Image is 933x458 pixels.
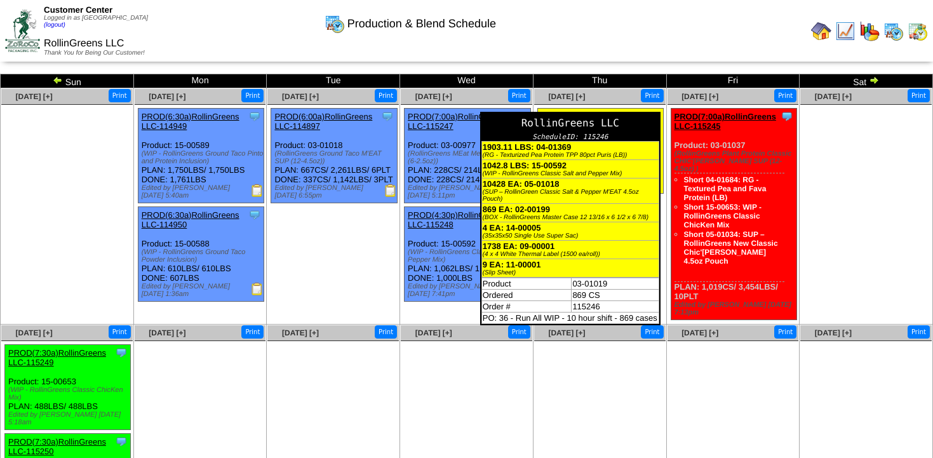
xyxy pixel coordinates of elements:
img: calendarinout.gif [908,21,928,41]
button: Print [375,325,397,339]
button: Print [109,325,131,339]
td: Fri [666,74,800,88]
div: Product: 03-00977 PLAN: 228CS / 214LBS / 1PLT DONE: 228CS / 214LBS / 1PLT [405,109,530,203]
div: Edited by [PERSON_NAME] [DATE] 6:55pm [274,184,396,199]
img: calendarprod.gif [883,21,904,41]
span: [DATE] [+] [16,92,53,101]
a: [DATE] [+] [16,328,53,337]
div: (SUP – RollinGreen Classic Salt & Pepper M'EAT 4.5oz Pouch) [483,189,658,203]
div: Product: 15-00653 PLAN: 488LBS / 488LBS [5,345,131,430]
img: arrowleft.gif [53,75,63,85]
div: Product: 15-00592 PLAN: 1,062LBS / 1,062LBS DONE: 1,000LBS [405,207,530,302]
a: PROD(4:30p)RollinGreens LLC-115248 [408,210,506,229]
button: Print [508,325,530,339]
span: [DATE] [+] [282,92,319,101]
button: Print [241,89,264,102]
a: RollinGreens LLC ScheduleID: 115246 1903.11 LBS: 04-01369 (RG - Texturized Pea Protein TPP 80pct ... [648,115,661,125]
a: PROD(7:30a)RollinGreens LLC-115250 [8,437,106,456]
td: 03-01019 [572,278,659,289]
span: [DATE] [+] [548,328,585,337]
img: Tooltip [648,110,661,123]
button: Print [774,325,796,339]
div: Edited by [PERSON_NAME] [DATE] 5:18am [8,411,130,426]
div: Edited by [PERSON_NAME] [DATE] 7:13pm [675,301,796,316]
img: Tooltip [115,435,128,448]
div: (RollinGreens Ground Taco M'EAT SUP (12-4.5oz)) [274,150,396,165]
button: Print [375,89,397,102]
a: [DATE] [+] [415,328,452,337]
span: Thank You for Being Our Customer! [44,50,145,57]
div: Product: 03-01018 PLAN: 667CS / 2,261LBS / 6PLT DONE: 337CS / 1,142LBS / 3PLT [271,109,397,203]
a: [DATE] [+] [282,328,319,337]
div: Edited by [PERSON_NAME] [DATE] 5:40am [142,184,264,199]
img: Tooltip [381,110,394,123]
img: home.gif [811,21,831,41]
a: [DATE] [+] [548,92,585,101]
img: Production Report [251,283,264,295]
td: Sat [800,74,933,88]
button: Print [508,89,530,102]
div: Product: 15-00589 PLAN: 1,750LBS / 1,750LBS DONE: 1,761LBS [138,109,264,203]
button: Print [241,325,264,339]
b: 4 EA: 14-00005 [483,223,541,232]
a: PROD(6:30a)RollinGreens LLC-114949 [142,112,239,131]
a: (logout) [44,22,65,29]
b: 10428 EA: 05-01018 [483,179,560,189]
div: Product: 03-01019 PLAN: 869CS / 2,946LBS / 8PLT [537,109,663,194]
b: 1903.11 LBS: 04-01369 [483,142,571,152]
div: (BOX - RollinGreens Master Case 12 13/16 x 6 1/2 x 6 7/8) [483,214,658,221]
b: 869 EA: 02-00199 [483,205,550,214]
a: PROD(6:00a)RollinGreens LLC-114897 [274,112,372,131]
b: 9 EA: 11-00001 [483,260,541,269]
td: Sun [1,74,134,88]
button: Print [774,89,796,102]
a: Short 15-00653: WIP - RollinGreens Classic ChicKen Mix [684,203,762,229]
td: Mon [133,74,267,88]
span: RollinGreens LLC [44,38,124,49]
div: Product: 15-00588 PLAN: 610LBS / 610LBS DONE: 607LBS [138,207,264,302]
a: [DATE] [+] [415,92,452,101]
img: line_graph.gif [835,21,856,41]
td: PO: 36 - Run All WIP - 10 hour shift - 869 cases [481,312,659,323]
a: Short 04-01684: RG - Textured Pea and Fava Protein (LB) [684,175,767,202]
a: Short 05-01034: SUP – RollinGreens New Classic Chic'[PERSON_NAME] 4.5oz Pouch [684,230,778,266]
img: graph.gif [859,21,880,41]
td: 869 CS [572,289,659,300]
button: Print [641,89,663,102]
td: 115246 [572,300,659,312]
td: Product [481,278,572,289]
button: Print [908,325,930,339]
span: [DATE] [+] [681,328,718,337]
div: Edited by [PERSON_NAME] [DATE] 7:41pm [408,283,530,298]
a: PROD(7:00a)RollinGreens LLC-115247 [408,112,506,131]
div: (WIP - RollinGreens Classic Salt and Pepper Mix) [483,170,658,177]
span: [DATE] [+] [149,328,185,337]
div: ScheduleID: 115246 [481,133,659,141]
button: Print [908,89,930,102]
span: Customer Center [44,5,112,15]
img: Tooltip [248,110,261,123]
div: (WIP - RollinGreens Classic Salt and Pepper Mix) [408,248,530,264]
img: arrowright.gif [869,75,879,85]
a: PROD(6:30a)RollinGreens LLC-114950 [142,210,239,229]
div: (RG - Texturized Pea Protein TPP 80pct Puris (LB)) [483,152,658,159]
img: Tooltip [115,346,128,359]
a: PROD(7:00a)RollinGreens LLC-115245 [675,112,776,131]
a: [DATE] [+] [815,92,852,101]
div: Edited by [PERSON_NAME] [DATE] 1:36am [142,283,264,298]
td: Ordered [481,289,572,300]
div: Edited by [PERSON_NAME] [DATE] 5:11pm [408,184,530,199]
img: Production Report [251,184,264,197]
button: Print [109,89,131,102]
img: Tooltip [514,110,527,123]
img: Tooltip [248,208,261,221]
td: Thu [533,74,666,88]
button: Print [641,325,663,339]
div: (Slip Sheet) [483,269,658,276]
a: PROD(7:30a)RollinGreens LLC-115249 [8,348,106,367]
span: [DATE] [+] [815,328,852,337]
